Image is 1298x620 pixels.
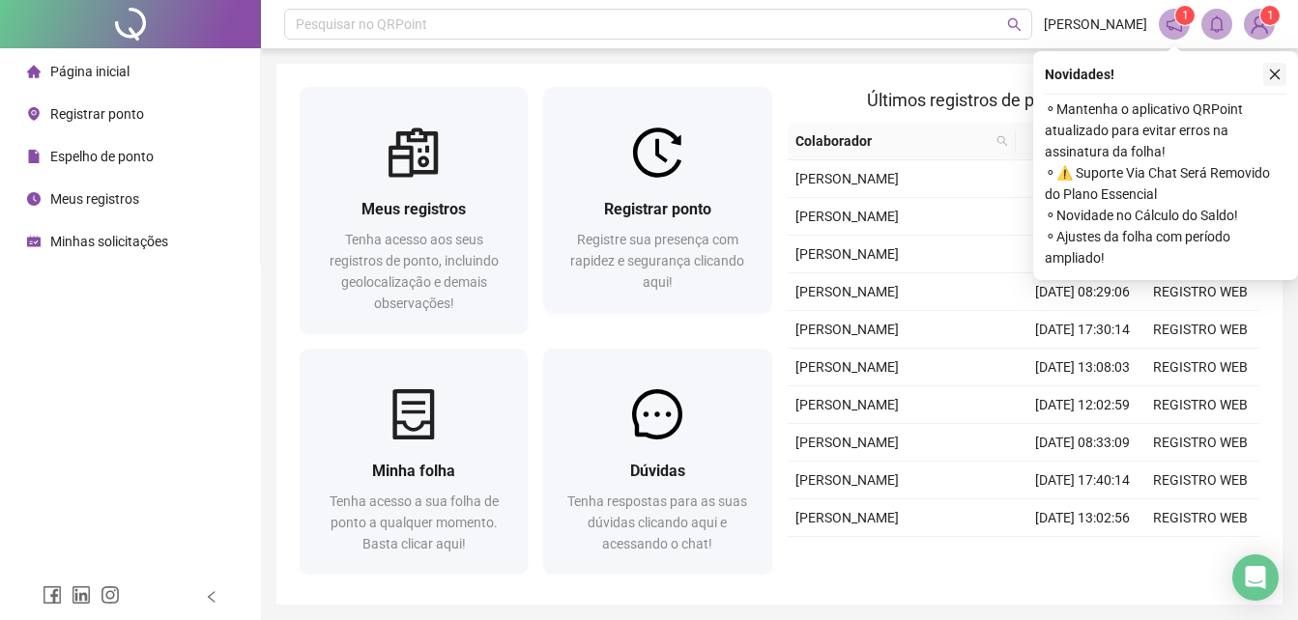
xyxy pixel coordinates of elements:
td: REGISTRO WEB [1141,537,1259,575]
td: REGISTRO WEB [1141,349,1259,386]
span: ⚬ ⚠️ Suporte Via Chat Será Removido do Plano Essencial [1045,162,1286,205]
span: 1 [1267,9,1274,22]
span: home [27,65,41,78]
span: Minhas solicitações [50,234,168,249]
td: REGISTRO WEB [1141,462,1259,499]
div: Open Intercom Messenger [1232,554,1279,601]
span: clock-circle [27,192,41,206]
span: [PERSON_NAME] [795,472,899,488]
span: bell [1208,15,1226,33]
span: search [996,135,1008,147]
a: Minha folhaTenha acesso a sua folha de ponto a qualquer momento. Basta clicar aqui! [300,349,528,574]
td: REGISTRO WEB [1141,424,1259,462]
td: [DATE] 12:02:59 [1024,386,1141,424]
sup: 1 [1175,6,1195,25]
span: Registre sua presença com rapidez e segurança clicando aqui! [570,232,744,290]
td: REGISTRO WEB [1141,499,1259,537]
td: [DATE] 08:33:09 [1024,424,1141,462]
td: [DATE] 17:34:28 [1024,160,1141,198]
span: Tenha respostas para as suas dúvidas clicando aqui e acessando o chat! [567,493,747,551]
a: Meus registrosTenha acesso aos seus registros de ponto, incluindo geolocalização e demais observa... [300,87,528,333]
span: Meus registros [361,200,466,218]
span: [PERSON_NAME] [795,359,899,375]
td: [DATE] 08:29:06 [1024,273,1141,311]
span: instagram [101,585,120,605]
span: Colaborador [795,130,990,152]
td: REGISTRO WEB [1141,273,1259,311]
span: 1 [1182,9,1189,22]
span: Tenha acesso a sua folha de ponto a qualquer momento. Basta clicar aqui! [330,493,499,551]
span: file [27,150,41,163]
span: [PERSON_NAME] [795,322,899,337]
span: [PERSON_NAME] [795,510,899,525]
span: ⚬ Ajustes da folha com período ampliado! [1045,226,1286,268]
span: Espelho de ponto [50,149,154,164]
span: schedule [27,235,41,248]
span: Novidades ! [1045,64,1114,85]
span: Minha folha [372,462,455,480]
td: [DATE] 17:30:14 [1024,311,1141,349]
td: REGISTRO WEB [1141,311,1259,349]
span: Meus registros [50,191,139,207]
span: [PERSON_NAME] [1044,14,1147,35]
span: [PERSON_NAME] [795,171,899,186]
span: [PERSON_NAME] [795,209,899,224]
span: facebook [43,585,62,605]
th: Data/Hora [1016,123,1130,160]
td: [DATE] 17:40:14 [1024,462,1141,499]
span: notification [1166,15,1183,33]
span: search [993,127,1012,155]
sup: Atualize o seu contato no menu Meus Dados [1260,6,1280,25]
span: [PERSON_NAME] [795,284,899,299]
span: close [1268,68,1282,81]
span: [PERSON_NAME] [795,246,899,262]
span: left [205,590,218,604]
span: Tenha acesso aos seus registros de ponto, incluindo geolocalização e demais observações! [330,232,499,311]
a: Registrar pontoRegistre sua presença com rapidez e segurança clicando aqui! [543,87,771,312]
span: Página inicial [50,64,130,79]
img: 81638 [1245,10,1274,39]
span: Registrar ponto [50,106,144,122]
span: Registrar ponto [604,200,711,218]
span: ⚬ Mantenha o aplicativo QRPoint atualizado para evitar erros na assinatura da folha! [1045,99,1286,162]
td: REGISTRO WEB [1141,386,1259,424]
span: ⚬ Novidade no Cálculo do Saldo! [1045,205,1286,226]
span: search [1007,17,1022,32]
span: linkedin [72,585,91,605]
td: [DATE] 13:02:56 [1024,499,1141,537]
span: Data/Hora [1024,130,1107,152]
span: Dúvidas [630,462,685,480]
a: DúvidasTenha respostas para as suas dúvidas clicando aqui e acessando o chat! [543,349,771,574]
td: [DATE] 13:08:03 [1024,349,1141,386]
td: [DATE] 12:30:55 [1024,236,1141,273]
span: [PERSON_NAME] [795,397,899,412]
span: environment [27,107,41,121]
td: [DATE] 13:34:25 [1024,198,1141,236]
span: [PERSON_NAME] [795,435,899,450]
span: Últimos registros de ponto sincronizados [867,90,1179,110]
td: [DATE] 12:00:31 [1024,537,1141,575]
